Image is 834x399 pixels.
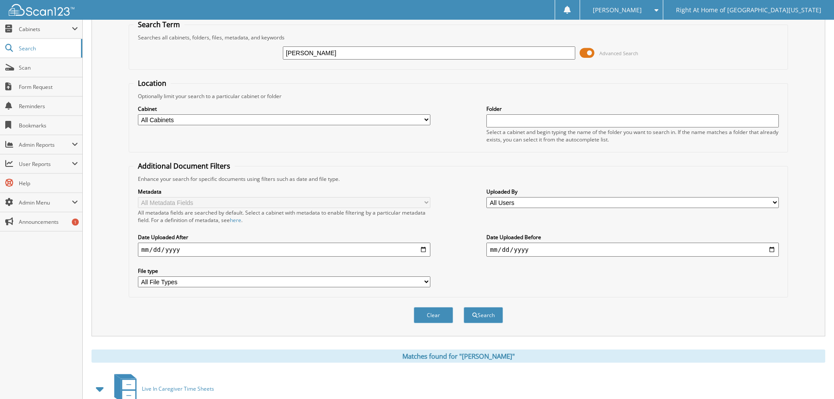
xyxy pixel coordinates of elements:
[138,233,430,241] label: Date Uploaded After
[486,243,779,257] input: end
[134,161,235,171] legend: Additional Document Filters
[486,105,779,113] label: Folder
[486,188,779,195] label: Uploaded By
[230,216,241,224] a: here
[9,4,74,16] img: scan123-logo-white.svg
[19,218,78,226] span: Announcements
[138,105,430,113] label: Cabinet
[138,243,430,257] input: start
[19,25,72,33] span: Cabinets
[414,307,453,323] button: Clear
[599,50,638,56] span: Advanced Search
[138,188,430,195] label: Metadata
[593,7,642,13] span: [PERSON_NAME]
[19,102,78,110] span: Reminders
[138,267,430,275] label: File type
[676,7,821,13] span: Right At Home of [GEOGRAPHIC_DATA][US_STATE]
[91,350,825,363] div: Matches found for "[PERSON_NAME]"
[134,20,184,29] legend: Search Term
[19,64,78,71] span: Scan
[486,233,779,241] label: Date Uploaded Before
[486,128,779,143] div: Select a cabinet and begin typing the name of the folder you want to search in. If the name match...
[72,219,79,226] div: 1
[19,180,78,187] span: Help
[19,45,77,52] span: Search
[142,385,214,392] span: Live In Caregiver Time Sheets
[138,209,430,224] div: All metadata fields are searched by default. Select a cabinet with metadata to enable filtering b...
[134,78,171,88] legend: Location
[19,199,72,206] span: Admin Menu
[790,357,834,399] iframe: Chat Widget
[19,141,72,148] span: Admin Reports
[134,175,783,183] div: Enhance your search for specific documents using filters such as date and file type.
[134,92,783,100] div: Optionally limit your search to a particular cabinet or folder
[134,34,783,41] div: Searches all cabinets, folders, files, metadata, and keywords
[19,160,72,168] span: User Reports
[19,122,78,129] span: Bookmarks
[464,307,503,323] button: Search
[19,83,78,91] span: Form Request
